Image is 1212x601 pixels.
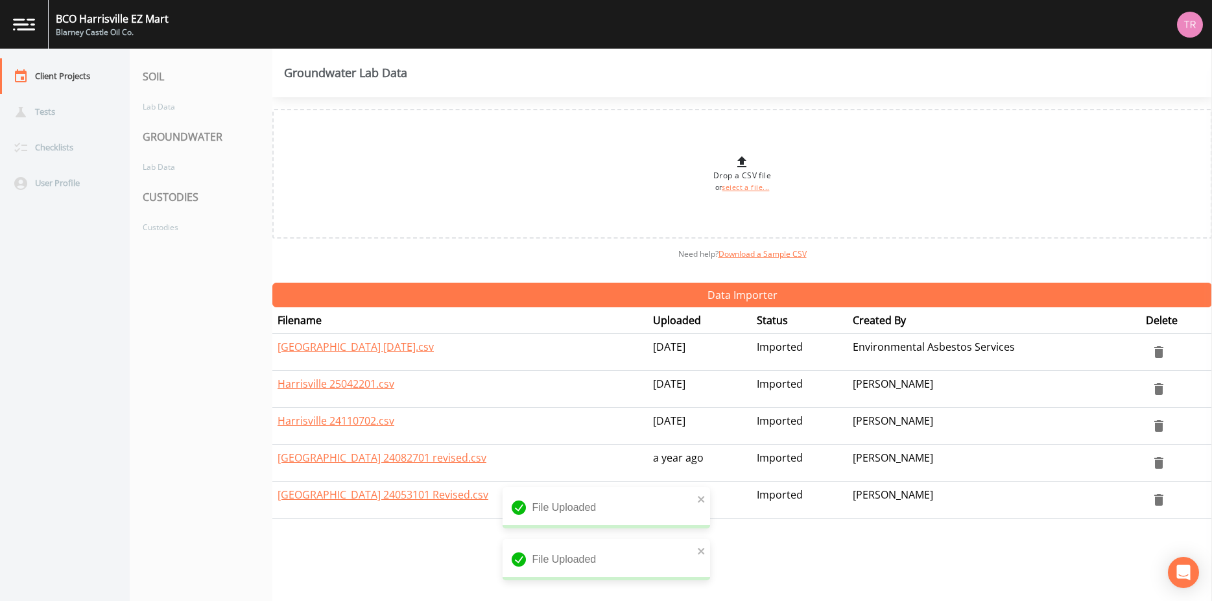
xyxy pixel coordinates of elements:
[278,414,394,428] a: Harrisville 24110702.csv
[848,445,1141,482] td: [PERSON_NAME]
[648,408,752,445] td: [DATE]
[752,334,848,371] td: Imported
[752,482,848,519] td: Imported
[697,491,706,506] button: close
[719,248,807,259] a: Download a Sample CSV
[130,119,272,155] div: GROUNDWATER
[1146,450,1172,476] button: delete
[648,371,752,408] td: [DATE]
[503,487,710,528] div: File Uploaded
[1146,487,1172,513] button: delete
[130,179,272,215] div: CUSTODIES
[278,451,486,465] a: [GEOGRAPHIC_DATA] 24082701 revised.csv
[848,307,1141,334] th: Created By
[1168,557,1199,588] div: Open Intercom Messenger
[752,307,848,334] th: Status
[130,215,259,239] a: Custodies
[648,307,752,334] th: Uploaded
[848,482,1141,519] td: [PERSON_NAME]
[278,340,434,354] a: [GEOGRAPHIC_DATA] [DATE].csv
[272,283,1212,307] button: Data Importer
[1141,307,1212,334] th: Delete
[56,11,169,27] div: BCO Harrisville EZ Mart
[56,27,169,38] div: Blarney Castle Oil Co.
[130,155,259,179] a: Lab Data
[278,488,488,502] a: [GEOGRAPHIC_DATA] 24053101 Revised.csv
[678,248,807,259] span: Need help?
[713,154,771,193] div: Drop a CSV file
[752,445,848,482] td: Imported
[752,371,848,408] td: Imported
[278,377,394,391] a: Harrisville 25042201.csv
[1146,339,1172,365] button: delete
[697,543,706,558] button: close
[648,445,752,482] td: a year ago
[648,482,752,519] td: a year ago
[848,371,1141,408] td: [PERSON_NAME]
[848,408,1141,445] td: [PERSON_NAME]
[722,183,769,192] a: select a file...
[284,67,407,78] div: Groundwater Lab Data
[272,307,648,334] th: Filename
[503,539,710,580] div: File Uploaded
[752,408,848,445] td: Imported
[715,183,770,192] small: or
[648,334,752,371] td: [DATE]
[130,95,259,119] a: Lab Data
[130,58,272,95] div: SOIL
[1146,413,1172,439] button: delete
[13,18,35,30] img: logo
[848,334,1141,371] td: Environmental Asbestos Services
[1177,12,1203,38] img: 939099765a07141c2f55256aeaad4ea5
[1146,376,1172,402] button: delete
